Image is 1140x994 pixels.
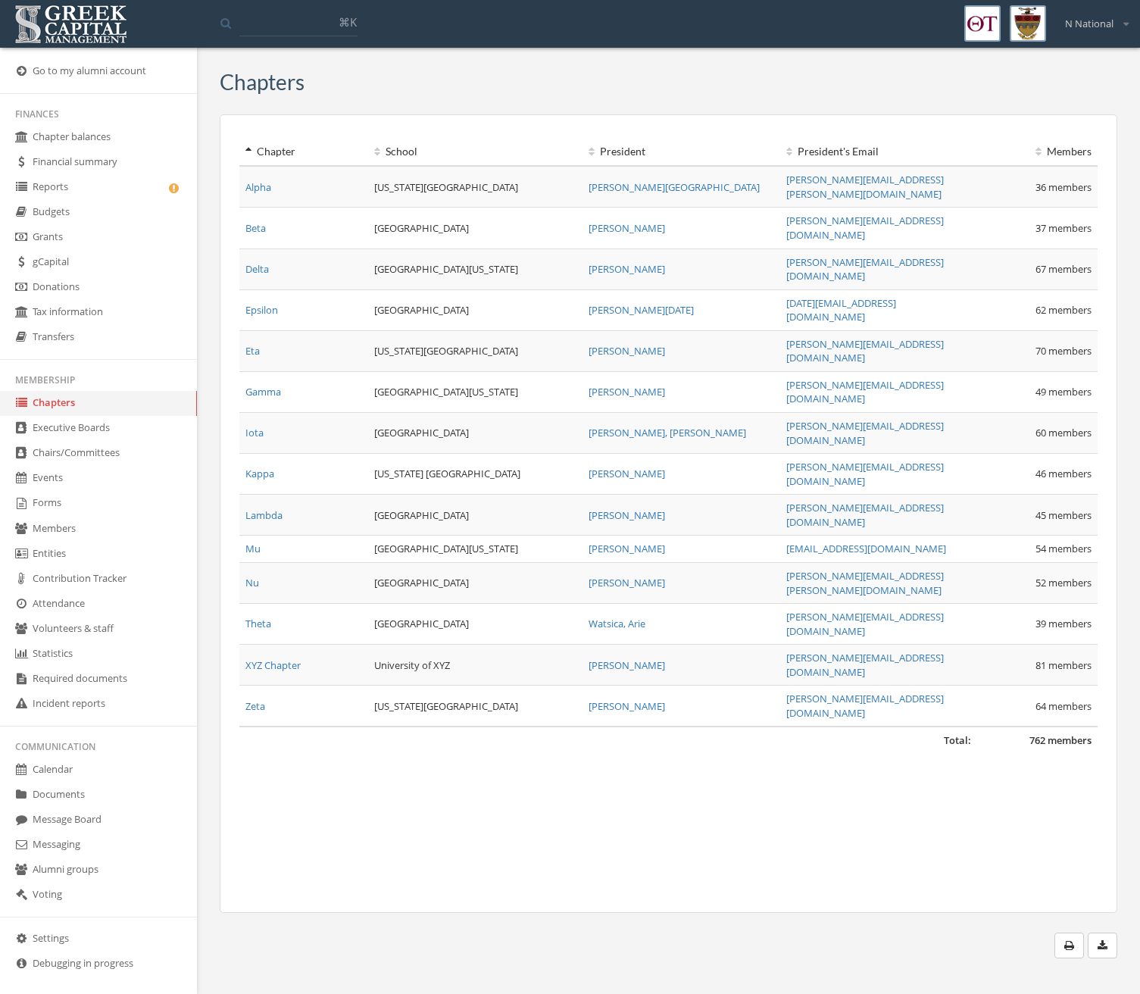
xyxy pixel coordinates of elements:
[589,385,665,399] a: [PERSON_NAME]
[220,70,305,94] h3: Chapters
[368,454,582,495] td: [US_STATE] [GEOGRAPHIC_DATA]
[786,296,896,324] a: [DATE][EMAIL_ADDRESS][DOMAIN_NAME]
[589,180,760,194] a: [PERSON_NAME][GEOGRAPHIC_DATA]
[589,262,665,276] a: [PERSON_NAME]
[589,617,645,630] a: Watsica, Arie
[1035,180,1092,194] span: 36 members
[1035,467,1092,480] span: 46 members
[1035,221,1092,235] span: 37 members
[786,501,944,529] a: [PERSON_NAME][EMAIL_ADDRESS][DOMAIN_NAME]
[368,330,582,371] td: [US_STATE][GEOGRAPHIC_DATA]
[786,692,944,720] a: [PERSON_NAME][EMAIL_ADDRESS][DOMAIN_NAME]
[1035,658,1092,672] span: 81 members
[368,413,582,454] td: [GEOGRAPHIC_DATA]
[589,467,665,480] a: [PERSON_NAME]
[368,536,582,563] td: [GEOGRAPHIC_DATA][US_STATE]
[786,460,944,488] a: [PERSON_NAME][EMAIL_ADDRESS][DOMAIN_NAME]
[245,262,269,276] a: Delta
[245,658,301,672] a: XYZ Chapter
[786,255,944,283] a: [PERSON_NAME][EMAIL_ADDRESS][DOMAIN_NAME]
[786,337,944,365] a: [PERSON_NAME][EMAIL_ADDRESS][DOMAIN_NAME]
[245,467,274,480] a: Kappa
[1055,5,1129,31] div: N National
[239,727,977,754] td: Total:
[245,221,266,235] a: Beta
[245,426,264,439] a: Iota
[368,166,582,208] td: [US_STATE][GEOGRAPHIC_DATA]
[786,569,944,597] a: [PERSON_NAME][EMAIL_ADDRESS][PERSON_NAME][DOMAIN_NAME]
[786,542,946,555] a: [EMAIL_ADDRESS][DOMAIN_NAME]
[786,419,944,447] a: [PERSON_NAME][EMAIL_ADDRESS][DOMAIN_NAME]
[1035,576,1092,589] span: 52 members
[983,144,1092,159] div: Members
[589,508,665,522] a: [PERSON_NAME]
[368,604,582,645] td: [GEOGRAPHIC_DATA]
[368,248,582,289] td: [GEOGRAPHIC_DATA][US_STATE]
[245,303,278,317] a: Epsilon
[589,221,665,235] a: [PERSON_NAME]
[589,658,665,672] a: [PERSON_NAME]
[786,144,972,159] div: President 's Email
[786,610,944,638] a: [PERSON_NAME][EMAIL_ADDRESS][DOMAIN_NAME]
[245,617,271,630] a: Theta
[368,645,582,686] td: University of XYZ
[589,699,665,713] a: [PERSON_NAME]
[368,289,582,330] td: [GEOGRAPHIC_DATA]
[1035,262,1092,276] span: 67 members
[1065,17,1113,31] span: N National
[1029,733,1092,747] span: 762 members
[589,426,746,439] a: [PERSON_NAME], [PERSON_NAME]
[374,144,576,159] div: School
[1035,542,1092,555] span: 54 members
[1035,303,1092,317] span: 62 members
[245,180,271,194] a: Alpha
[786,651,944,679] a: [PERSON_NAME][EMAIL_ADDRESS][DOMAIN_NAME]
[589,144,774,159] div: President
[589,542,665,555] a: [PERSON_NAME]
[339,14,357,30] span: ⌘K
[245,508,283,522] a: Lambda
[368,208,582,248] td: [GEOGRAPHIC_DATA]
[1035,699,1092,713] span: 64 members
[1035,385,1092,399] span: 49 members
[1035,617,1092,630] span: 39 members
[589,344,665,358] a: [PERSON_NAME]
[786,378,944,406] a: [PERSON_NAME][EMAIL_ADDRESS][DOMAIN_NAME]
[368,686,582,727] td: [US_STATE][GEOGRAPHIC_DATA]
[1035,344,1092,358] span: 70 members
[245,385,281,399] a: Gamma
[786,214,944,242] a: [PERSON_NAME][EMAIL_ADDRESS][DOMAIN_NAME]
[1035,508,1092,522] span: 45 members
[368,495,582,536] td: [GEOGRAPHIC_DATA]
[786,173,944,201] a: [PERSON_NAME][EMAIL_ADDRESS][PERSON_NAME][DOMAIN_NAME]
[589,303,694,317] a: [PERSON_NAME][DATE]
[245,542,261,555] a: Mu
[245,144,362,159] div: Chapter
[245,699,265,713] a: Zeta
[368,562,582,603] td: [GEOGRAPHIC_DATA]
[245,344,260,358] a: Eta
[1035,426,1092,439] span: 60 members
[368,371,582,412] td: [GEOGRAPHIC_DATA][US_STATE]
[589,576,665,589] a: [PERSON_NAME]
[245,576,259,589] a: Nu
